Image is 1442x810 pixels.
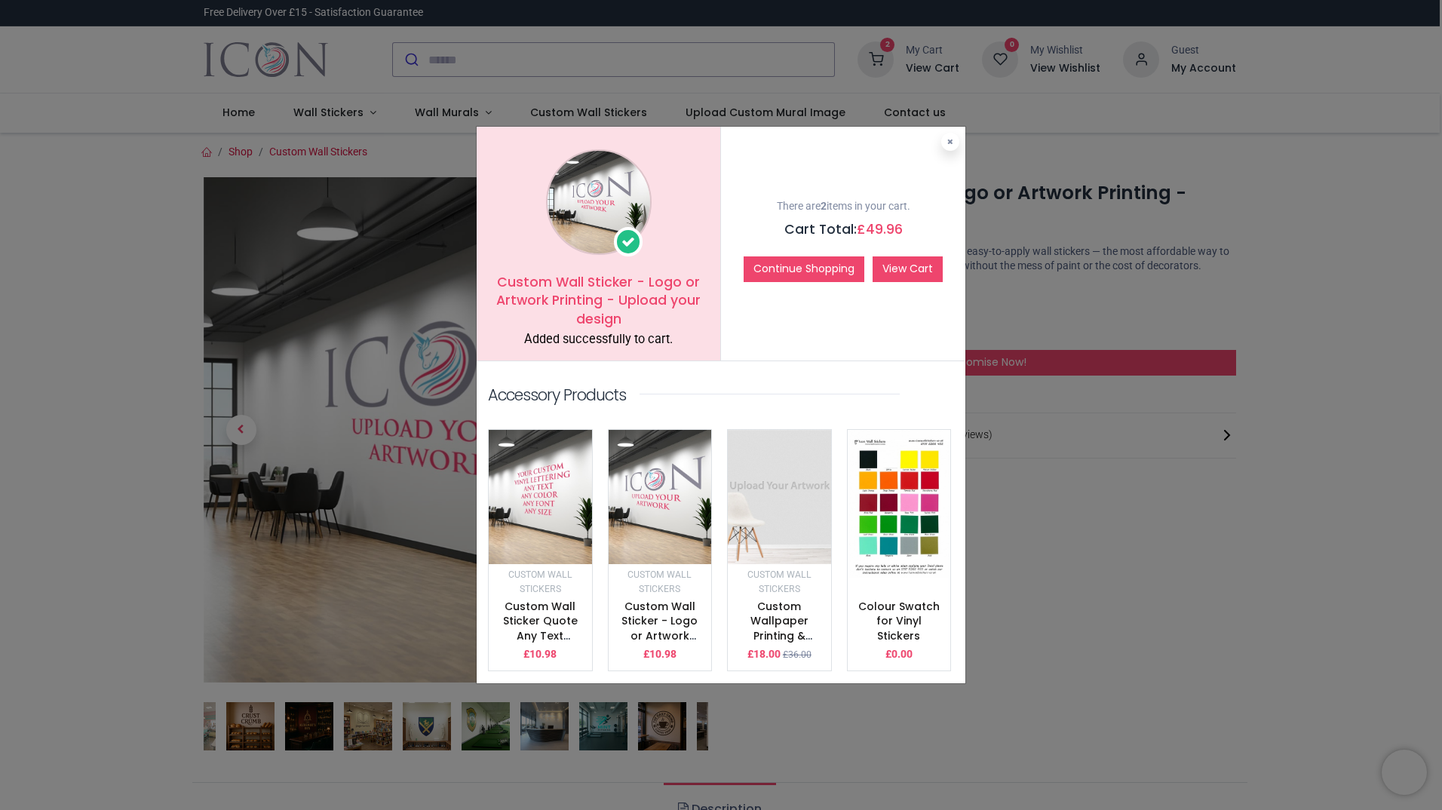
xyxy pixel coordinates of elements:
div: Added successfully to cart. [488,331,709,348]
a: Custom Wall Stickers [747,568,812,595]
span: £ [857,220,903,238]
b: 2 [821,200,827,212]
p: There are items in your cart. [732,199,954,214]
small: Custom Wall Stickers [627,569,692,595]
span: 36.00 [788,649,812,660]
p: Accessory Products [488,384,626,406]
a: Custom Wall Stickers [627,568,692,595]
img: image_512 [609,430,712,563]
img: image_512 [489,430,592,563]
a: Custom Wall Sticker - Logo or Artwork Printing - Upload your design [621,599,698,688]
img: image_512 [728,430,831,563]
small: Custom Wall Stickers [747,569,812,595]
p: £ [747,647,781,662]
a: View Cart [873,256,943,282]
small: £ [783,649,812,661]
a: Colour Swatch for Vinyl Stickers [858,599,940,643]
img: image_512 [848,430,951,578]
a: Custom Wall Sticker Quote Any Text & Colour - Vinyl Lettering [497,599,584,673]
img: image_1024 [546,149,652,255]
p: £ [885,647,913,662]
h5: Cart Total: [732,220,954,239]
p: £ [643,647,677,662]
h5: Custom Wall Sticker - Logo or Artwork Printing - Upload your design [488,273,709,329]
small: Custom Wall Stickers [508,569,572,595]
span: 0.00 [891,648,913,660]
span: 49.96 [866,220,903,238]
a: Custom Wall Stickers [508,568,572,595]
a: Custom Wallpaper Printing & Custom Wall Murals [744,599,815,673]
span: 18.00 [753,648,781,660]
p: £ [523,647,557,662]
span: 10.98 [649,648,677,660]
button: Continue Shopping [744,256,864,282]
span: 10.98 [529,648,557,660]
